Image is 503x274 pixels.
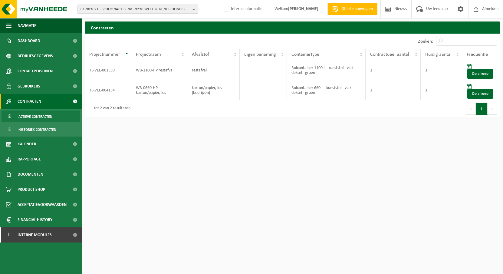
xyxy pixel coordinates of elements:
[421,60,462,80] td: 1
[418,39,433,44] label: Zoeken:
[467,52,488,57] span: Frequentie
[476,103,488,115] button: 1
[467,89,493,99] a: Op afroep
[18,182,45,197] span: Product Shop
[88,103,130,114] div: 1 tot 2 van 2 resultaten
[18,111,52,122] span: Actieve contracten
[18,152,41,167] span: Rapportage
[6,227,12,243] span: I
[192,52,209,57] span: Afvalstof
[421,80,462,100] td: 1
[287,80,366,100] td: Rolcontainer 660 L - kunststof - vlak deksel - groen
[366,80,421,100] td: 1
[131,60,187,80] td: WB-1100-HP restafval
[85,60,131,80] td: TL-VEL-001559
[187,80,240,100] td: karton/papier, los (bedrijven)
[81,5,190,14] span: 01-903621 - SCHOONACKER NV - 9230 WETTEREN, NEERHONDERD 29
[466,103,476,115] button: Previous
[244,52,276,57] span: Eigen benaming
[85,21,500,33] h2: Contracten
[18,64,53,79] span: Contactpersonen
[425,52,452,57] span: Huidig aantal
[291,52,319,57] span: Containertype
[288,7,318,11] strong: [PERSON_NAME]
[370,52,409,57] span: Contractueel aantal
[18,227,52,243] span: Interne modules
[77,5,198,14] button: 01-903621 - SCHOONACKER NV - 9230 WETTEREN, NEERHONDERD 29
[136,52,161,57] span: Projectnaam
[366,60,421,80] td: 1
[18,48,53,64] span: Bedrijfsgegevens
[2,124,80,135] a: Historiek contracten
[467,69,493,79] a: Op afroep
[18,124,56,135] span: Historiek contracten
[488,103,497,115] button: Next
[85,80,131,100] td: TL-VEL-004134
[89,52,120,57] span: Projectnummer
[18,137,36,152] span: Kalender
[18,167,43,182] span: Documenten
[18,212,52,227] span: Financial History
[18,79,40,94] span: Gebruikers
[18,197,67,212] span: Acceptatievoorwaarden
[187,60,240,80] td: restafval
[2,111,80,122] a: Actieve contracten
[340,6,374,12] span: Offerte aanvragen
[131,80,187,100] td: WB-0660-HP karton/papier, los
[18,18,36,33] span: Navigatie
[222,5,262,14] label: Interne informatie
[287,60,366,80] td: Rolcontainer 1100 L - kunststof - vlak deksel - groen
[327,3,377,15] a: Offerte aanvragen
[18,33,40,48] span: Dashboard
[18,94,41,109] span: Contracten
